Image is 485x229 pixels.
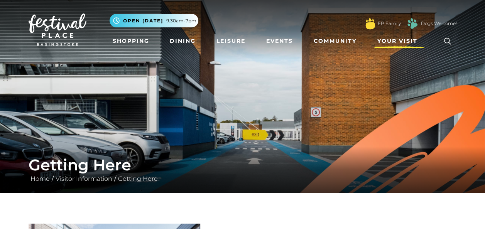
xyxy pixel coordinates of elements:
[110,34,152,48] a: Shopping
[421,20,457,27] a: Dogs Welcome!
[374,34,424,48] a: Your Visit
[123,17,163,24] span: Open [DATE]
[110,14,198,27] button: Open [DATE] 9.30am-7pm
[23,156,463,184] div: / /
[29,13,86,46] img: Festival Place Logo
[311,34,360,48] a: Community
[29,175,52,182] a: Home
[29,156,457,174] h1: Getting Here
[116,175,160,182] a: Getting Here
[54,175,114,182] a: Visitor Information
[263,34,296,48] a: Events
[378,20,401,27] a: FP Family
[377,37,417,45] span: Your Visit
[166,17,196,24] span: 9.30am-7pm
[167,34,199,48] a: Dining
[213,34,248,48] a: Leisure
